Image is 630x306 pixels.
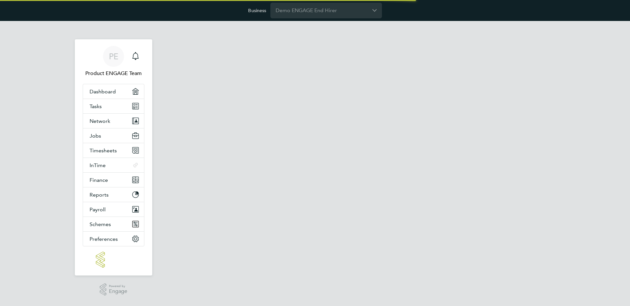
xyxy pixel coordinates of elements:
span: Preferences [90,236,118,242]
span: Finance [90,177,108,183]
button: Reports [83,187,144,202]
span: Powered by [109,283,127,289]
a: Powered byEngage [100,283,128,296]
span: Network [90,118,110,124]
span: Timesheets [90,147,117,154]
span: Dashboard [90,88,116,95]
button: Network [83,114,144,128]
img: engage-logo-retina.png [96,252,132,268]
span: Schemes [90,221,111,227]
span: InTime [90,162,106,168]
span: Reports [90,192,109,198]
button: Finance [83,173,144,187]
nav: Main navigation [75,39,152,276]
span: Product ENGAGE Team [83,69,144,77]
label: Business [248,8,266,13]
span: Tasks [90,103,102,109]
a: Tasks [83,99,144,113]
button: Payroll [83,202,144,217]
span: Engage [109,289,127,294]
button: InTime [83,158,144,172]
a: Dashboard [83,84,144,99]
span: Jobs [90,133,101,139]
a: Go to home page [83,252,144,268]
a: PEProduct ENGAGE Team [83,46,144,77]
button: Jobs [83,128,144,143]
span: Payroll [90,206,106,213]
button: Timesheets [83,143,144,158]
span: PE [109,52,118,61]
button: Preferences [83,232,144,246]
button: Schemes [83,217,144,231]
